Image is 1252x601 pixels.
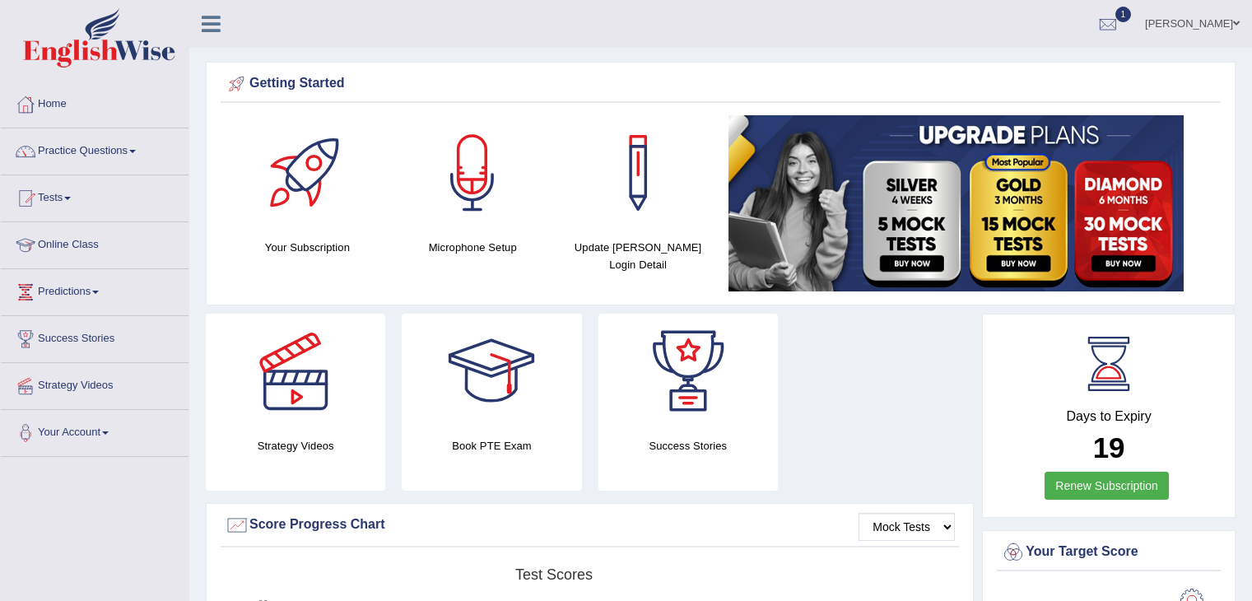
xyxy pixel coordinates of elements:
h4: Success Stories [598,437,778,454]
h4: Microphone Setup [398,239,547,256]
div: Getting Started [225,72,1217,96]
h4: Book PTE Exam [402,437,581,454]
a: Strategy Videos [1,363,188,404]
a: Predictions [1,269,188,310]
a: Online Class [1,222,188,263]
a: Your Account [1,410,188,451]
tspan: Test scores [515,566,593,583]
div: Score Progress Chart [225,513,955,538]
a: Success Stories [1,316,188,357]
img: small5.jpg [728,115,1184,291]
div: Your Target Score [1001,540,1217,565]
a: Home [1,82,188,123]
a: Renew Subscription [1045,472,1169,500]
span: 1 [1115,7,1132,22]
h4: Strategy Videos [206,437,385,454]
h4: Your Subscription [233,239,382,256]
h4: Days to Expiry [1001,409,1217,424]
b: 19 [1093,431,1125,464]
a: Tests [1,175,188,217]
a: Practice Questions [1,128,188,170]
h4: Update [PERSON_NAME] Login Detail [564,239,713,273]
